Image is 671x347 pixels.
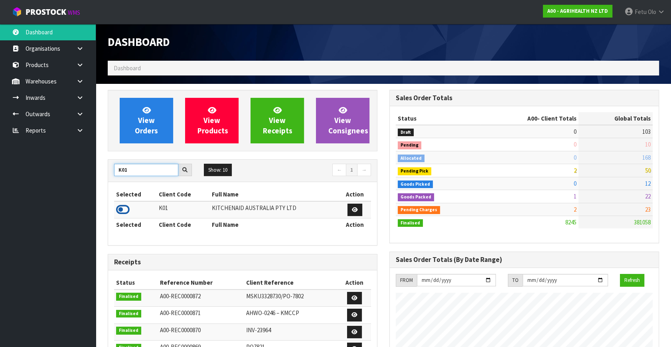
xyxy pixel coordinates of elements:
span: AHWO-0246 – KMCCP [246,309,299,317]
a: ViewProducts [185,98,239,143]
th: Client Reference [244,276,337,289]
span: Allocated [398,155,424,163]
span: 381058 [634,218,651,226]
th: Selected [114,218,157,231]
a: → [357,164,371,176]
span: Finalised [398,219,423,227]
span: 22 [645,192,651,200]
span: A00-REC0000870 [160,326,201,334]
button: Refresh [620,274,644,287]
span: Dashboard [114,64,141,72]
span: 12 [645,180,651,187]
th: Selected [114,188,157,201]
th: Action [337,276,371,289]
span: 50 [645,167,651,174]
span: Fetu [635,8,647,16]
span: 2 [574,167,576,174]
span: Goods Packed [398,193,434,201]
th: Reference Number [158,276,244,289]
a: ViewConsignees [316,98,369,143]
th: Client Code [157,188,210,201]
th: Status [114,276,158,289]
div: TO [508,274,523,287]
span: Pending [398,141,421,149]
span: View Products [197,105,228,135]
span: MSKU3328730/PO-7802 [246,292,304,300]
th: Status [396,112,481,125]
div: FROM [396,274,417,287]
span: 168 [642,154,651,161]
th: Full Name [209,218,339,231]
nav: Page navigation [249,164,371,178]
td: K01 [157,201,210,218]
span: A00-REC0000872 [160,292,201,300]
th: Full Name [209,188,339,201]
span: 10 [645,141,651,148]
th: - Client Totals [481,112,578,125]
span: Olo [648,8,656,16]
span: Draft [398,129,414,137]
a: 1 [346,164,357,176]
span: Finalised [116,327,141,335]
th: Action [339,188,371,201]
th: Client Code [157,218,210,231]
span: 0 [574,141,576,148]
span: 1 [574,192,576,200]
img: cube-alt.png [12,7,22,17]
button: Show: 10 [204,164,232,176]
span: 8245 [565,218,576,226]
h3: Receipts [114,258,371,266]
strong: A00 - AGRIHEALTH NZ LTD [547,8,608,14]
span: A00-REC0000871 [160,309,201,317]
span: View Receipts [263,105,292,135]
span: Goods Picked [398,180,433,188]
span: 103 [642,128,651,135]
th: Action [339,218,371,231]
a: ViewReceipts [251,98,304,143]
small: WMS [68,9,80,16]
a: ← [332,164,346,176]
a: ViewOrders [120,98,173,143]
span: 0 [574,128,576,135]
span: 2 [574,206,576,213]
span: View Consignees [328,105,368,135]
h3: Sales Order Totals [396,94,653,102]
span: INV-23964 [246,326,271,334]
td: KITCHENAID AUSTRALIA PTY LTD [209,201,339,218]
input: Search clients [114,164,178,176]
span: Finalised [116,293,141,301]
a: A00 - AGRIHEALTH NZ LTD [543,5,612,18]
span: Dashboard [108,35,170,49]
span: A00 [527,115,537,122]
span: 23 [645,206,651,213]
span: 0 [574,154,576,161]
span: Pending Charges [398,206,440,214]
span: View Orders [135,105,158,135]
span: Pending Pick [398,167,431,175]
h3: Sales Order Totals (By Date Range) [396,256,653,264]
span: Finalised [116,310,141,318]
span: ProStock [26,7,66,17]
th: Global Totals [578,112,653,125]
span: 0 [574,180,576,187]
